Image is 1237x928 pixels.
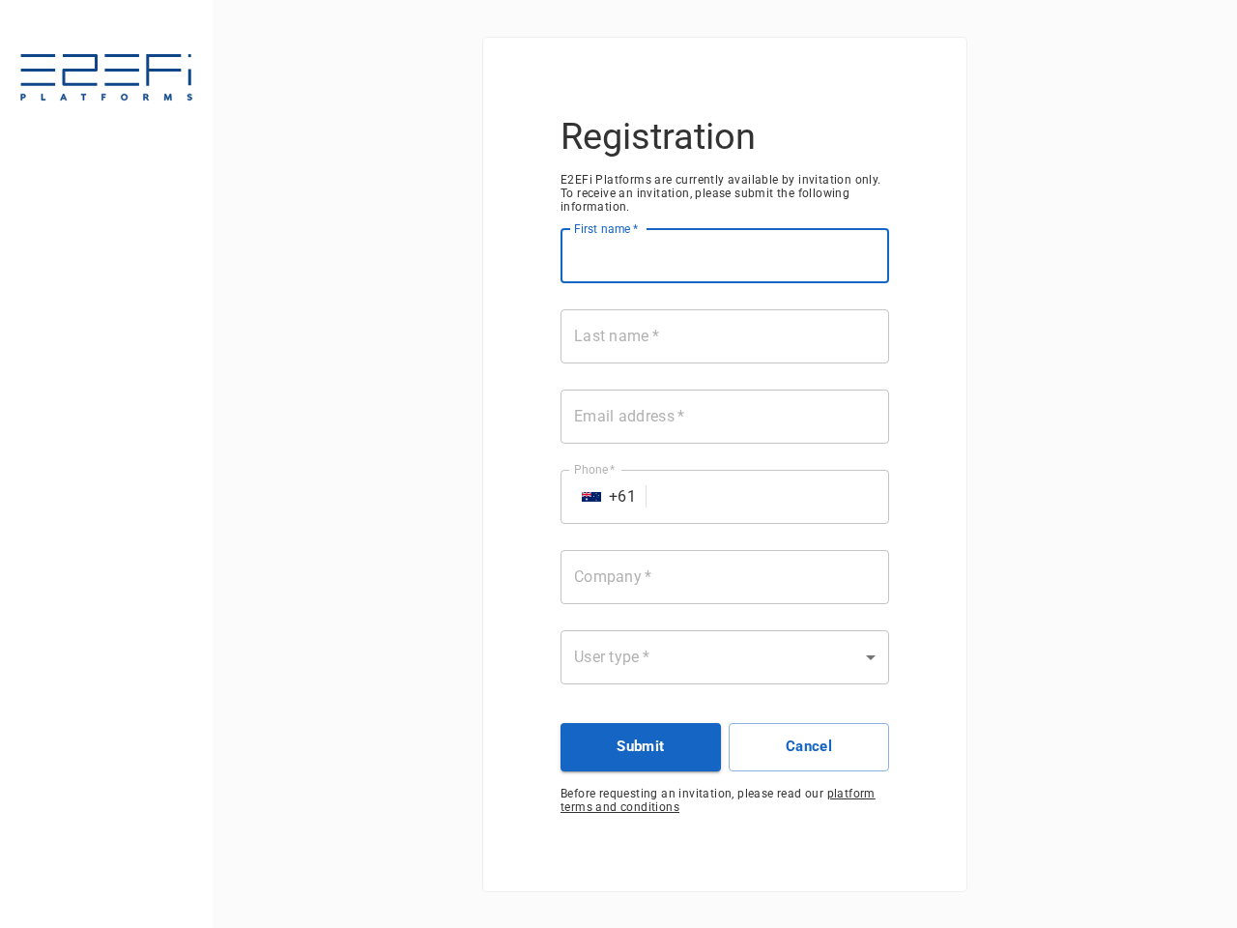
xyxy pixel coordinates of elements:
label: Phone [574,461,616,478]
img: E2EFiPLATFORMS-7f06cbf9.svg [19,54,193,104]
button: Select country [574,479,609,514]
button: Submit [561,723,721,771]
label: First name [574,220,638,237]
span: Before requesting an invitation, please read our [561,787,889,814]
h3: Registration [561,115,889,158]
span: E2EFi Platforms are currently available by invitation only. To receive an invitation, please subm... [561,173,889,214]
img: unknown [582,492,601,502]
button: Cancel [729,723,889,771]
span: platform terms and conditions [561,787,876,814]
